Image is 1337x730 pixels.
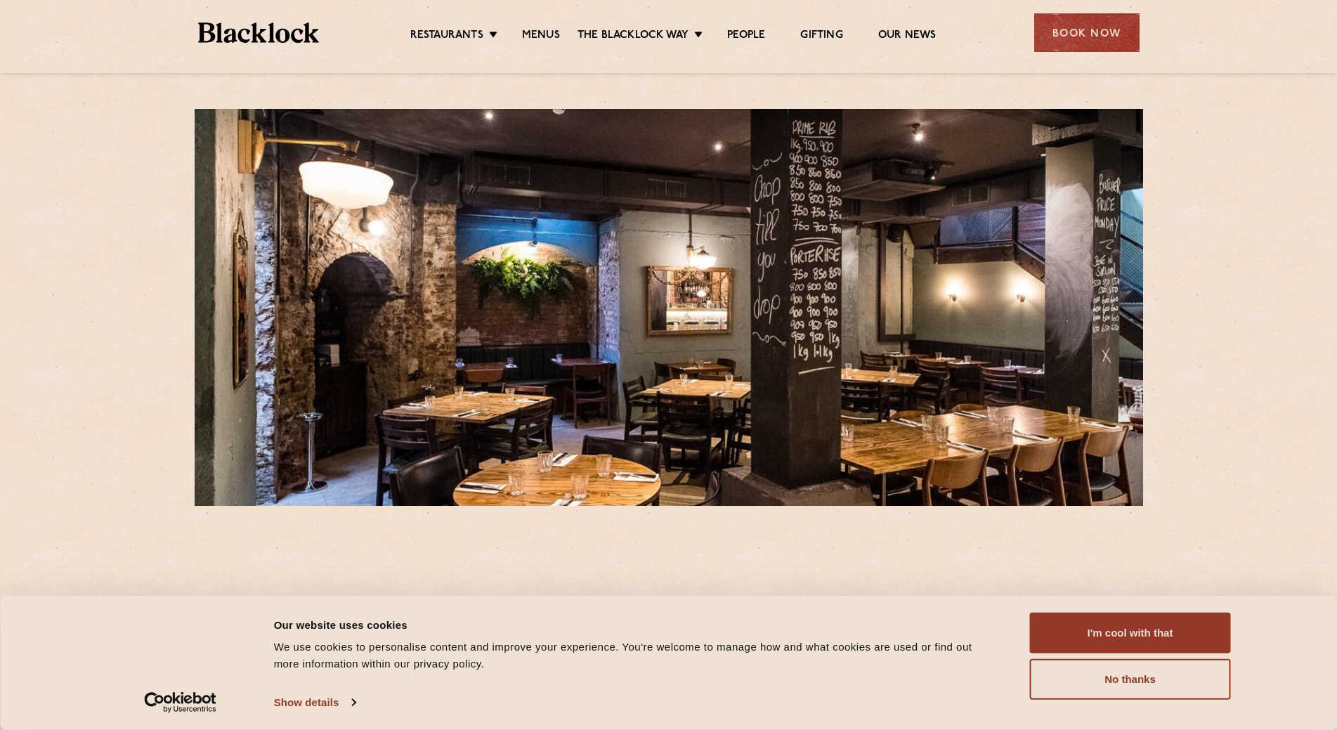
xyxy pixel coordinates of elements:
[522,29,560,44] a: Menus
[800,29,842,44] a: Gifting
[119,692,242,713] a: Usercentrics Cookiebot - opens in a new window
[727,29,765,44] a: People
[410,29,483,44] a: Restaurants
[1030,659,1231,700] button: No thanks
[274,616,998,633] div: Our website uses cookies
[578,29,689,44] a: The Blacklock Way
[274,639,998,672] div: We use cookies to personalise content and improve your experience. You're welcome to manage how a...
[198,22,320,43] img: BL_Textured_Logo-footer-cropped.svg
[878,29,937,44] a: Our News
[1034,13,1140,52] div: Book Now
[1030,613,1231,653] button: I'm cool with that
[274,692,356,713] a: Show details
